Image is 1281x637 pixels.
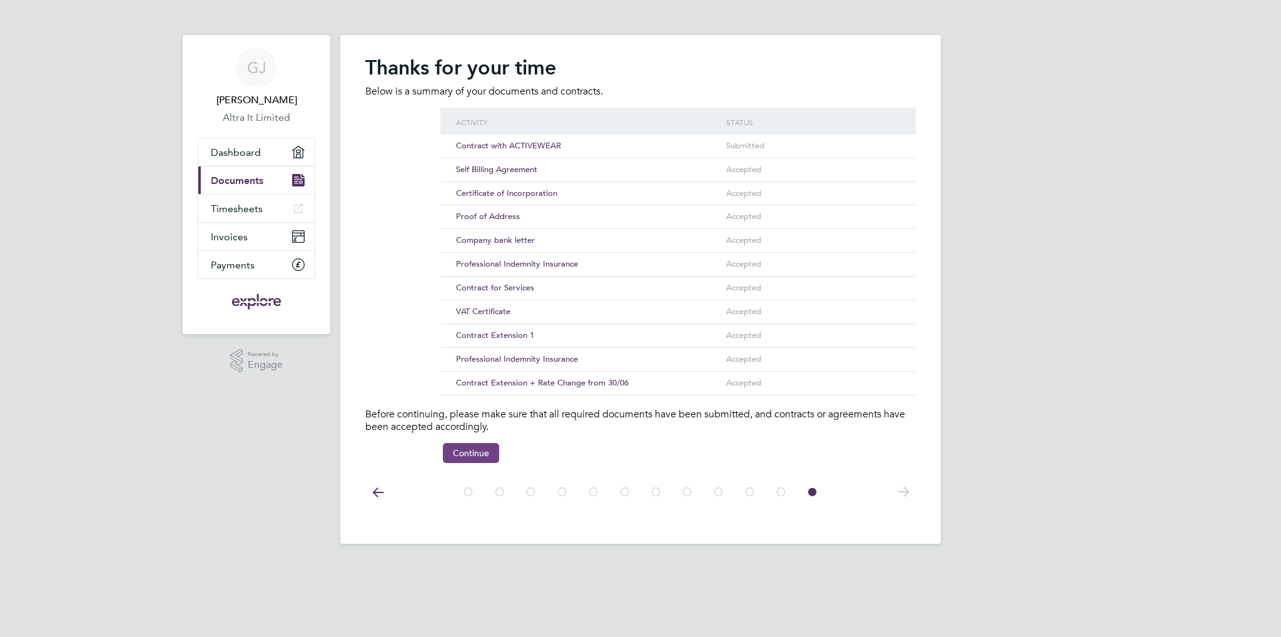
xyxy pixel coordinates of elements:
span: Dashboard [211,146,261,158]
span: Accepted [726,258,761,269]
span: Proof of Address [456,211,520,222]
span: Accepted [726,282,761,293]
span: Accepted [726,306,761,317]
a: Payments [198,251,315,278]
h2: Thanks for your time [365,55,916,80]
span: GJ [247,59,266,76]
a: Go to home page [198,292,315,312]
a: Powered byEngage [230,349,283,373]
span: Documents [211,175,263,186]
span: Self Billing Agreement [456,164,537,175]
a: Dashboard [198,138,315,166]
span: Accepted [726,211,761,222]
span: Accepted [726,164,761,175]
span: Professional Indemnity Insurance [456,258,578,269]
div: Activity [453,108,723,136]
span: Company bank letter [456,235,535,245]
span: Certificate of Incorporation [456,188,557,198]
a: Timesheets [198,195,315,222]
span: Contract Extension + Rate Change from 30/06 [456,377,629,388]
span: Timesheets [211,203,263,215]
span: Contract for Services [456,282,534,293]
a: Altra It Limited [198,110,315,125]
span: Powered by [248,349,283,360]
a: Invoices [198,223,315,250]
nav: Main navigation [183,35,330,334]
span: Contract Extension 1 [456,330,534,340]
span: Accepted [726,330,761,340]
span: Accepted [726,235,761,245]
span: Contract with ACTIVEWEAR [456,140,561,151]
span: Accepted [726,377,761,388]
span: Invoices [211,231,248,243]
button: Continue [443,443,499,463]
img: exploregroup-logo-retina.png [231,292,283,312]
span: Payments [211,259,255,271]
p: Before continuing, please make sure that all required documents have been submitted, and contract... [365,408,916,434]
p: Below is a summary of your documents and contracts. [365,85,916,98]
span: Accepted [726,188,761,198]
a: Documents [198,166,315,194]
a: GJ[PERSON_NAME] [198,48,315,108]
span: Professional Indemnity Insurance [456,354,578,364]
div: Status [723,108,903,136]
span: Graham Jest [198,93,315,108]
span: Submitted [726,140,764,151]
span: Accepted [726,354,761,364]
span: Engage [248,360,283,370]
span: VAT Certificate [456,306,510,317]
